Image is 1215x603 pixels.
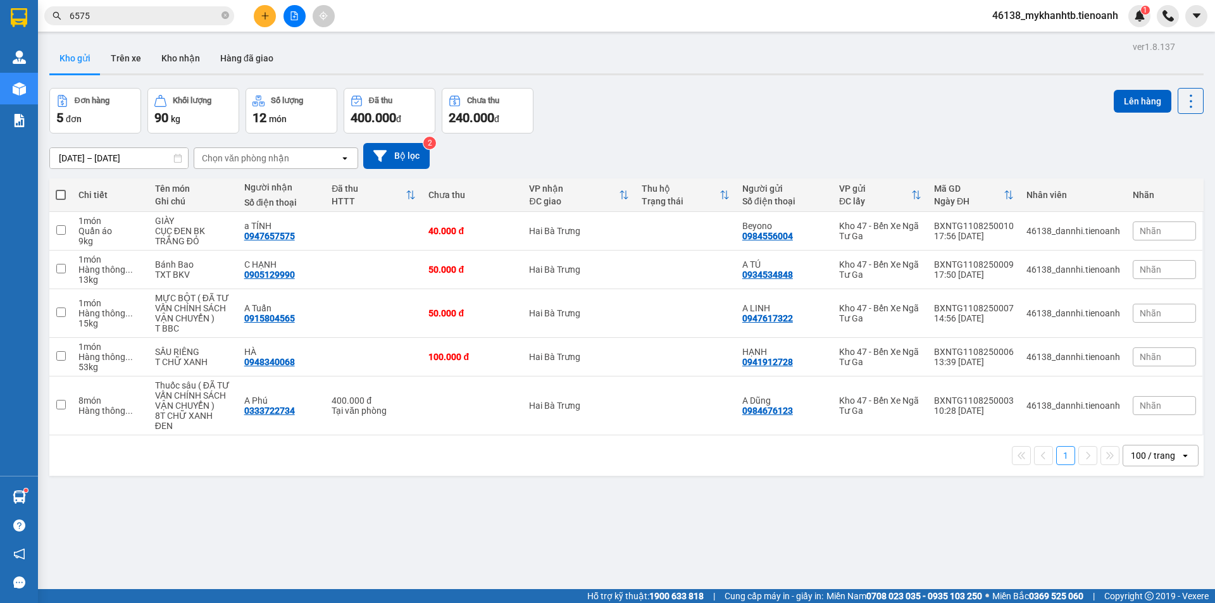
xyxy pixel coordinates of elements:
div: Khối lượng [173,96,211,105]
div: Hai Bà Trưng [529,264,628,275]
span: kg [171,114,180,124]
div: Hai Bà Trưng [529,308,628,318]
span: search [53,11,61,20]
span: ... [125,406,133,416]
div: 0941912728 [742,357,793,367]
div: A TÚ [742,259,826,270]
div: 0915804565 [244,313,295,323]
button: Đơn hàng5đơn [49,88,141,134]
div: 50.000 đ [428,308,516,318]
span: | [1093,589,1095,603]
span: question-circle [13,519,25,532]
div: BXNTG1108250010 [934,221,1014,231]
img: phone-icon [1162,10,1174,22]
button: Kho nhận [151,43,210,73]
div: Hàng thông thường [78,352,142,362]
div: 9 kg [78,236,142,246]
img: icon-new-feature [1134,10,1145,22]
div: Kho 47 - Bến Xe Ngã Tư Ga [839,395,921,416]
span: 20:26:45 [DATE] [68,47,256,70]
div: 0934534848 [742,270,793,280]
button: Kho gửi [49,43,101,73]
svg: open [1180,451,1190,461]
span: Miền Nam [826,589,982,603]
div: Kho 47 - Bến Xe Ngã Tư Ga [839,259,921,280]
div: 46138_dannhi.tienoanh [1026,226,1120,236]
button: file-add [283,5,306,27]
div: Chưa thu [467,96,499,105]
div: Ngày ĐH [934,196,1004,206]
div: 0333722734 [244,406,295,416]
th: Toggle SortBy [325,178,422,212]
span: copyright [1145,592,1154,600]
button: Bộ lọc [363,143,430,169]
span: 240.000 [449,110,494,125]
button: Chưa thu240.000đ [442,88,533,134]
div: HÀ [244,347,320,357]
span: 5 [56,110,63,125]
div: Mã GD [934,183,1004,194]
div: Tên món [155,183,232,194]
div: 10:28 [DATE] [934,406,1014,416]
button: plus [254,5,276,27]
span: Nhãn [1140,264,1161,275]
img: logo-vxr [11,8,27,27]
span: close-circle [221,10,229,22]
div: 400.000 đ [332,395,416,406]
span: - [68,23,71,34]
div: BXNTG1108250007 [934,303,1014,313]
button: Trên xe [101,43,151,73]
img: solution-icon [13,114,26,127]
span: message [13,576,25,588]
span: Kho 47 - Bến Xe Ngã Tư Ga [90,7,240,20]
span: ... [125,352,133,362]
div: Quần áo [78,226,142,236]
span: 1 [1143,6,1147,15]
span: món [269,114,287,124]
div: 15 kg [78,318,142,328]
span: Nhãn [1140,352,1161,362]
div: 46138_dannhi.tienoanh [1026,352,1120,362]
div: TXT BKV [155,270,232,280]
div: HTTT [332,196,406,206]
div: 46138_dannhi.tienoanh [1026,401,1120,411]
strong: 0369 525 060 [1029,591,1083,601]
span: ⚪️ [985,594,989,599]
img: warehouse-icon [13,51,26,64]
span: 46138_mykhanhtb.tienoanh - In: [68,47,256,70]
div: T BBC [155,323,232,333]
strong: 0708 023 035 - 0935 103 250 [866,591,982,601]
strong: 1900 633 818 [649,591,704,601]
svg: open [340,153,350,163]
div: Kho 47 - Bến Xe Ngã Tư Ga [839,221,921,241]
div: Người gửi [742,183,826,194]
div: Số điện thoại [742,196,826,206]
div: 0947657575 [244,231,295,241]
div: Ghi chú [155,196,232,206]
div: Bánh Bao [155,259,232,270]
div: Hai Bà Trưng [529,226,628,236]
div: VP gửi [839,183,911,194]
span: đ [494,114,499,124]
div: C HẠNH [244,259,320,270]
span: đ [396,114,401,124]
div: 53 kg [78,362,142,372]
div: 1 món [78,342,142,352]
span: plus [261,11,270,20]
span: đơn [66,114,82,124]
th: Toggle SortBy [833,178,928,212]
div: Hàng thông thường [78,406,142,416]
span: aim [319,11,328,20]
div: 46138_dannhi.tienoanh [1026,308,1120,318]
div: Beyono [742,221,826,231]
div: 8T CHỮ XANH ĐEN [155,411,232,431]
button: Hàng đã giao [210,43,283,73]
div: Thuốc sâu ( ĐÃ TƯ VẤN CHÍNH SÁCH VẬN CHUYỂN ) [155,380,232,411]
div: 1 món [78,216,142,226]
div: Số điện thoại [244,197,320,208]
div: Hàng thông thường [78,264,142,275]
button: Số lượng12món [246,88,337,134]
div: SẦU RIÊNG [155,347,232,357]
div: Trạng thái [642,196,720,206]
div: Nhân viên [1026,190,1120,200]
